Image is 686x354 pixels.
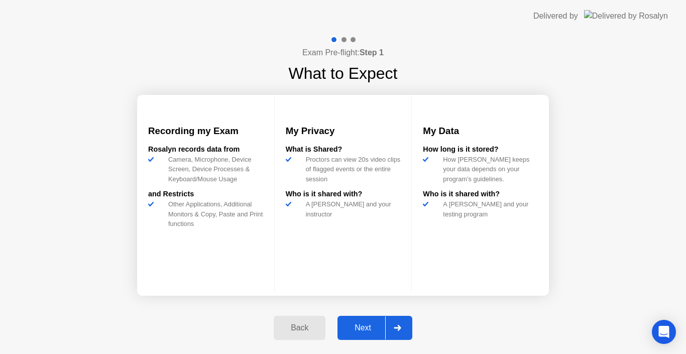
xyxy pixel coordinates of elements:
div: How [PERSON_NAME] keeps your data depends on your program’s guidelines. [439,155,538,184]
h3: My Data [423,124,538,138]
div: A [PERSON_NAME] and your testing program [439,199,538,218]
h3: Recording my Exam [148,124,263,138]
div: A [PERSON_NAME] and your instructor [302,199,401,218]
div: and Restricts [148,189,263,200]
h4: Exam Pre-flight: [302,47,384,59]
div: Open Intercom Messenger [652,320,676,344]
div: What is Shared? [286,144,401,155]
div: Rosalyn records data from [148,144,263,155]
img: Delivered by Rosalyn [584,10,668,22]
div: Who is it shared with? [286,189,401,200]
div: How long is it stored? [423,144,538,155]
div: Proctors can view 20s video clips of flagged events or the entire session [302,155,401,184]
b: Step 1 [360,48,384,57]
div: Other Applications, Additional Monitors & Copy, Paste and Print functions [164,199,263,228]
h3: My Privacy [286,124,401,138]
div: Who is it shared with? [423,189,538,200]
div: Delivered by [533,10,578,22]
div: Next [340,323,385,332]
h1: What to Expect [289,61,398,85]
div: Back [277,323,322,332]
div: Camera, Microphone, Device Screen, Device Processes & Keyboard/Mouse Usage [164,155,263,184]
button: Back [274,316,325,340]
button: Next [337,316,412,340]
